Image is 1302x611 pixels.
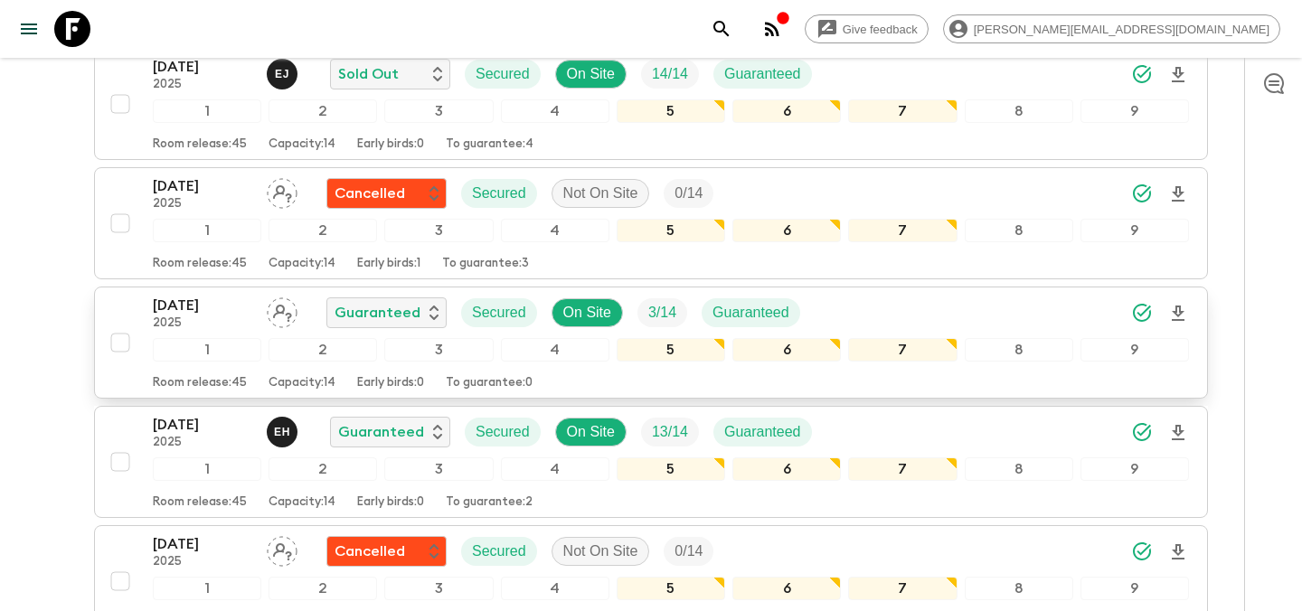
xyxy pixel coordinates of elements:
[461,298,537,327] div: Secured
[335,183,405,204] p: Cancelled
[153,219,261,242] div: 1
[153,257,247,271] p: Room release: 45
[472,540,526,562] p: Secured
[153,457,261,481] div: 1
[848,457,957,481] div: 7
[732,577,841,600] div: 6
[153,533,252,555] p: [DATE]
[1131,302,1153,324] svg: Synced Successfully
[384,99,493,123] div: 3
[94,167,1208,279] button: [DATE]2025Assign pack leaderFlash Pack cancellationSecuredNot On SiteTrip Fill123456789Room relea...
[965,219,1073,242] div: 8
[848,338,957,362] div: 7
[1080,99,1189,123] div: 9
[153,338,261,362] div: 1
[153,376,247,390] p: Room release: 45
[153,78,252,92] p: 2025
[269,457,377,481] div: 2
[617,457,725,481] div: 5
[94,406,1208,518] button: [DATE]2025Euridice Hernandez GuaranteedSecuredOn SiteTrip FillGuaranteed123456789Room release:45C...
[335,302,420,324] p: Guaranteed
[965,338,1073,362] div: 8
[1131,421,1153,443] svg: Synced Successfully
[703,11,740,47] button: search adventures
[617,338,725,362] div: 5
[267,541,297,556] span: Assign pack leader
[552,298,623,327] div: On Site
[153,137,247,152] p: Room release: 45
[326,178,447,209] div: Flash Pack cancellation
[965,99,1073,123] div: 8
[501,338,609,362] div: 4
[637,298,687,327] div: Trip Fill
[712,302,789,324] p: Guaranteed
[94,48,1208,160] button: [DATE]2025Erhard Jr Vande Wyngaert de la TorreSold OutSecuredOn SiteTrip FillGuaranteed123456789R...
[446,495,533,510] p: To guarantee: 2
[267,59,301,89] button: EJ
[555,418,627,446] div: On Site
[617,219,725,242] div: 5
[724,63,801,85] p: Guaranteed
[1167,183,1189,205] svg: Download Onboarding
[267,422,301,437] span: Euridice Hernandez
[461,537,537,566] div: Secured
[269,257,335,271] p: Capacity: 14
[338,63,399,85] p: Sold Out
[1167,64,1189,86] svg: Download Onboarding
[1167,303,1189,324] svg: Download Onboarding
[675,540,703,562] p: 0 / 14
[1167,422,1189,444] svg: Download Onboarding
[1080,219,1189,242] div: 9
[476,421,530,443] p: Secured
[357,257,420,271] p: Early birds: 1
[552,537,650,566] div: Not On Site
[1080,338,1189,362] div: 9
[357,137,424,152] p: Early birds: 0
[617,99,725,123] div: 5
[267,64,301,79] span: Erhard Jr Vande Wyngaert de la Torre
[274,425,290,439] p: E H
[943,14,1280,43] div: [PERSON_NAME][EMAIL_ADDRESS][DOMAIN_NAME]
[501,99,609,123] div: 4
[269,495,335,510] p: Capacity: 14
[335,540,405,562] p: Cancelled
[446,137,533,152] p: To guarantee: 4
[153,555,252,569] p: 2025
[472,183,526,204] p: Secured
[1167,541,1189,563] svg: Download Onboarding
[732,338,841,362] div: 6
[724,421,801,443] p: Guaranteed
[964,23,1279,36] span: [PERSON_NAME][EMAIL_ADDRESS][DOMAIN_NAME]
[442,257,529,271] p: To guarantee: 3
[269,137,335,152] p: Capacity: 14
[965,577,1073,600] div: 8
[648,302,676,324] p: 3 / 14
[357,376,424,390] p: Early birds: 0
[664,179,713,208] div: Trip Fill
[476,63,530,85] p: Secured
[153,175,252,197] p: [DATE]
[269,338,377,362] div: 2
[267,417,301,447] button: EH
[153,99,261,123] div: 1
[472,302,526,324] p: Secured
[567,421,615,443] p: On Site
[446,376,533,390] p: To guarantee: 0
[1131,63,1153,85] svg: Synced Successfully
[1131,540,1153,562] svg: Synced Successfully
[848,99,957,123] div: 7
[338,421,424,443] p: Guaranteed
[326,536,447,567] div: Flash Pack cancellation
[275,67,289,81] p: E J
[617,577,725,600] div: 5
[465,60,541,89] div: Secured
[805,14,929,43] a: Give feedback
[641,60,699,89] div: Trip Fill
[153,436,252,450] p: 2025
[153,577,261,600] div: 1
[833,23,928,36] span: Give feedback
[732,457,841,481] div: 6
[11,11,47,47] button: menu
[465,418,541,446] div: Secured
[563,302,611,324] p: On Site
